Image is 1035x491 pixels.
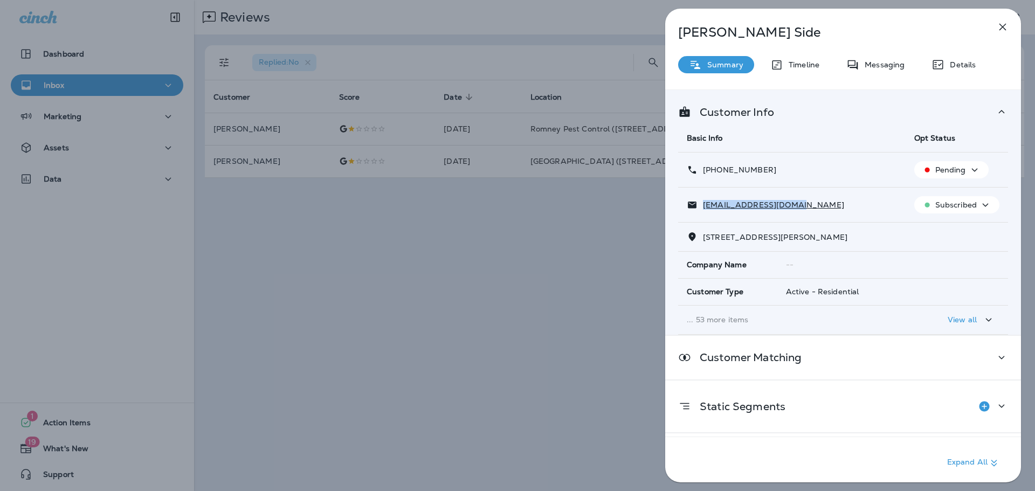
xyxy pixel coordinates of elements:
button: Expand All [943,453,1005,473]
button: Add to Static Segment [974,396,995,417]
p: Customer Matching [691,353,802,362]
span: [STREET_ADDRESS][PERSON_NAME] [703,232,847,242]
p: Messaging [859,60,905,69]
span: -- [786,260,793,269]
p: ... 53 more items [687,315,897,324]
p: [PERSON_NAME] Side [678,25,972,40]
p: Expand All [947,457,1000,469]
p: View all [948,315,977,324]
span: Company Name [687,260,747,269]
p: Details [944,60,976,69]
span: Customer Type [687,287,743,296]
p: Pending [935,165,966,174]
p: [EMAIL_ADDRESS][DOMAIN_NAME] [698,200,844,209]
p: Subscribed [935,200,977,209]
button: View all [943,310,999,330]
p: Timeline [783,60,819,69]
span: Opt Status [914,133,955,143]
button: Pending [914,161,989,178]
p: Summary [702,60,743,69]
p: [PHONE_NUMBER] [698,165,776,174]
span: Active - Residential [786,287,859,296]
span: Basic Info [687,133,722,143]
p: Static Segments [691,402,785,411]
p: Customer Info [691,108,774,116]
button: Subscribed [914,196,999,213]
